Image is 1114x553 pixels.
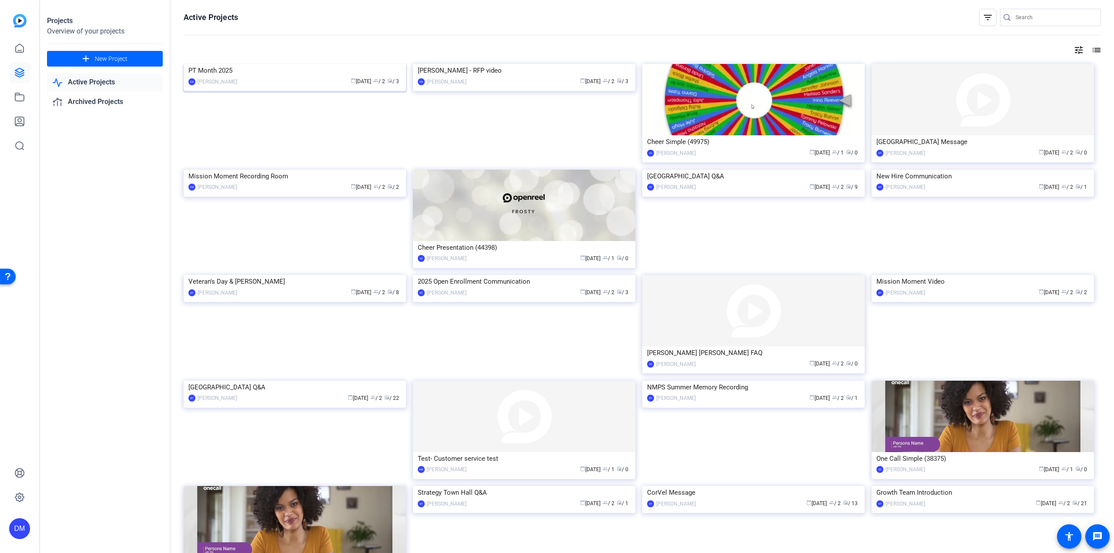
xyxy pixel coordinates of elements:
span: / 2 [832,184,844,190]
div: MT [647,361,654,368]
span: group [603,466,608,471]
span: [DATE] [809,184,830,190]
div: MT [876,150,883,157]
div: [PERSON_NAME] [886,288,925,297]
div: 2025 Open Enrollment Communication [418,275,631,288]
div: [PERSON_NAME] [427,465,466,474]
div: Overview of your projects [47,26,163,37]
span: / 2 [1075,289,1087,295]
span: calendar_today [809,149,815,154]
span: group [829,500,834,505]
span: / 2 [832,361,844,367]
span: New Project [95,54,128,64]
span: calendar_today [351,184,356,189]
div: CorVel Message [647,486,860,499]
span: group [373,184,379,189]
span: / 8 [387,289,399,295]
span: radio [617,500,622,505]
div: DM [9,518,30,539]
span: group [603,289,608,294]
div: [PERSON_NAME] [656,394,696,402]
span: [DATE] [1039,184,1059,190]
span: calendar_today [351,78,356,83]
div: DM [188,78,195,85]
div: Mission Moment Recording Room [188,170,401,183]
div: MT [876,500,883,507]
mat-icon: list [1091,45,1101,55]
span: group [603,500,608,505]
div: DM [418,78,425,85]
div: [PERSON_NAME] [656,360,696,369]
span: group [832,184,837,189]
span: / 2 [373,78,385,84]
div: SS [876,466,883,473]
span: [DATE] [348,395,368,401]
span: / 21 [1072,500,1087,506]
span: group [1061,289,1067,294]
span: [DATE] [580,255,601,261]
span: calendar_today [1036,500,1041,505]
span: calendar_today [580,500,585,505]
img: blue-gradient.svg [13,14,27,27]
mat-icon: add [81,54,91,64]
div: [PERSON_NAME] [427,288,466,297]
span: / 0 [1075,150,1087,156]
span: / 0 [846,150,858,156]
div: [PERSON_NAME] [427,77,466,86]
span: [DATE] [351,289,371,295]
span: group [832,360,837,365]
div: MT [647,500,654,507]
span: [DATE] [806,500,827,506]
span: radio [617,289,622,294]
span: group [373,78,379,83]
div: [PERSON_NAME] [PERSON_NAME] FAQ [647,346,860,359]
div: Test- Customer service test [418,452,631,465]
span: / 2 [603,500,614,506]
span: group [373,289,379,294]
input: Search [1016,12,1094,23]
span: / 1 [603,466,614,473]
span: radio [387,184,393,189]
span: [DATE] [351,78,371,84]
span: calendar_today [580,255,585,260]
span: radio [617,255,622,260]
span: calendar_today [580,78,585,83]
span: / 0 [617,255,628,261]
div: Strategy Town Hall Q&A [418,486,631,499]
div: [PERSON_NAME] [656,183,696,191]
div: MT [188,395,195,402]
div: MT [876,289,883,296]
div: [PERSON_NAME] [656,499,696,508]
div: DM [188,184,195,191]
span: calendar_today [809,360,815,365]
span: radio [1075,289,1080,294]
span: radio [1075,466,1080,471]
span: calendar_today [1039,466,1044,471]
span: [DATE] [1039,289,1059,295]
mat-icon: accessibility [1064,531,1074,542]
span: / 13 [843,500,858,506]
a: Archived Projects [47,93,163,111]
span: group [832,395,837,400]
span: [DATE] [580,500,601,506]
div: [GEOGRAPHIC_DATA] Q&A [647,170,860,183]
span: / 2 [373,184,385,190]
span: radio [843,500,848,505]
h1: Active Projects [184,12,238,23]
span: / 2 [832,395,844,401]
div: [PERSON_NAME] [656,149,696,158]
div: Cheer Simple (49975) [647,135,860,148]
span: group [1061,149,1067,154]
span: [DATE] [580,289,601,295]
span: / 2 [1061,150,1073,156]
span: calendar_today [348,395,353,400]
div: MW [418,466,425,473]
div: [PERSON_NAME] - RFP video [418,64,631,77]
mat-icon: tune [1074,45,1084,55]
div: MT [418,289,425,296]
span: calendar_today [809,395,815,400]
span: / 2 [1058,500,1070,506]
div: New Hire Communication [876,170,1089,183]
span: [DATE] [1036,500,1056,506]
span: / 2 [1061,289,1073,295]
